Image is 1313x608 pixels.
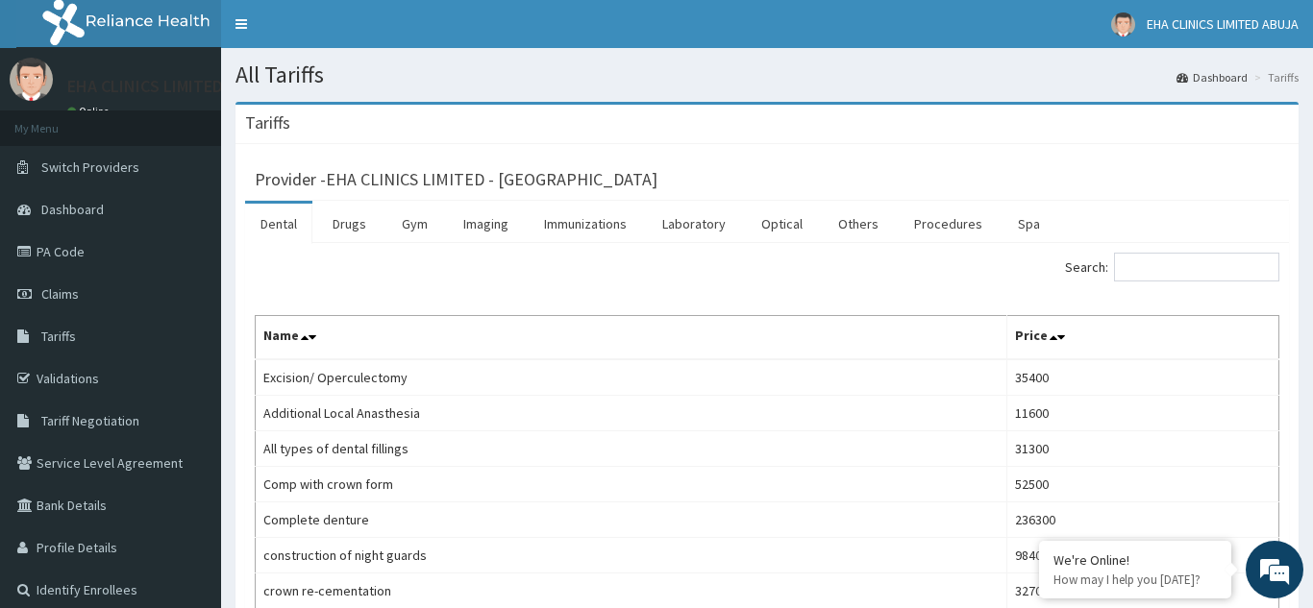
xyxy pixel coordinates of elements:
td: 236300 [1007,502,1279,538]
a: Optical [746,204,818,244]
td: 11600 [1007,396,1279,431]
td: 31300 [1007,431,1279,467]
td: 98400 [1007,538,1279,573]
h3: Provider - EHA CLINICS LIMITED - [GEOGRAPHIC_DATA] [255,171,657,188]
h1: All Tariffs [235,62,1299,87]
td: Additional Local Anasthesia [256,396,1007,431]
a: Laboratory [647,204,741,244]
a: Immunizations [529,204,642,244]
a: Dental [245,204,312,244]
div: We're Online! [1053,551,1217,569]
a: Imaging [448,204,524,244]
td: 35400 [1007,359,1279,396]
img: User Image [1111,12,1135,36]
a: Gym [386,204,443,244]
a: Online [67,105,113,118]
span: Claims [41,285,79,303]
td: Comp with crown form [256,467,1007,502]
span: EHA CLINICS LIMITED ABUJA [1147,15,1299,33]
a: Procedures [899,204,998,244]
a: Spa [1003,204,1055,244]
th: Price [1007,316,1279,360]
td: Complete denture [256,502,1007,538]
td: Excision/ Operculectomy [256,359,1007,396]
label: Search: [1065,253,1279,281]
span: Tariffs [41,328,76,345]
td: All types of dental fillings [256,431,1007,467]
input: Search: [1114,253,1279,281]
h3: Tariffs [245,114,290,132]
img: User Image [10,58,53,101]
a: Others [823,204,894,244]
span: Dashboard [41,201,104,218]
a: Dashboard [1177,69,1248,85]
td: 52500 [1007,467,1279,502]
span: Tariff Negotiation [41,412,139,429]
a: Drugs [317,204,382,244]
th: Name [256,316,1007,360]
p: How may I help you today? [1053,572,1217,588]
td: construction of night guards [256,538,1007,573]
span: Switch Providers [41,158,139,176]
li: Tariffs [1250,69,1299,85]
p: EHA CLINICS LIMITED ABUJA [67,78,275,95]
